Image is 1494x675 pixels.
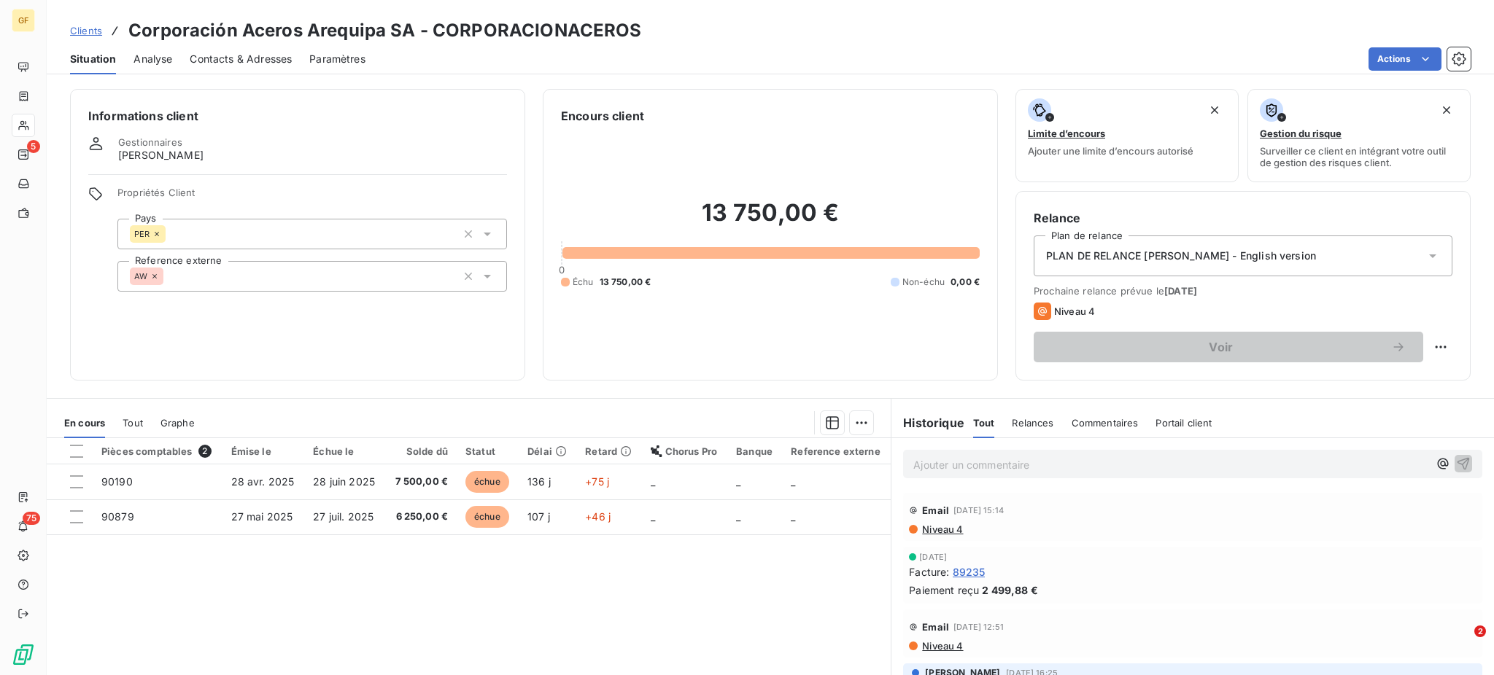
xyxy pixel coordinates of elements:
span: [PERSON_NAME] [118,148,204,163]
span: AW [134,272,147,281]
a: Clients [70,23,102,38]
div: Délai [527,445,568,457]
span: 5 [27,140,40,153]
span: 28 avr. 2025 [231,475,295,488]
span: Relances [1012,417,1053,429]
span: Niveau 4 [921,523,963,535]
span: PER [134,230,150,238]
h6: Encours client [561,107,644,125]
span: 13 750,00 € [600,276,651,289]
span: _ [651,475,655,488]
span: 90190 [101,475,133,488]
iframe: Intercom live chat [1444,625,1479,660]
span: _ [791,475,795,488]
span: Email [922,621,949,633]
span: 2 [198,445,212,458]
div: Reference externe [791,445,882,457]
span: Ajouter une limite d’encours autorisé [1028,145,1193,157]
span: Gestionnaires [118,136,182,148]
span: 6 250,00 € [394,510,448,524]
div: Pièces comptables [101,445,214,458]
div: Échue le [313,445,376,457]
span: [DATE] 15:14 [953,506,1004,515]
span: Graphe [160,417,195,429]
span: Prochaine relance prévue le [1034,285,1452,297]
span: _ [736,510,740,523]
img: Logo LeanPay [12,643,35,666]
span: Clients [70,25,102,36]
span: 27 juil. 2025 [313,510,373,523]
h6: Historique [891,414,964,432]
span: Niveau 4 [921,640,963,652]
span: Échu [573,276,594,289]
div: Statut [465,445,510,457]
span: [DATE] [1164,285,1197,297]
span: 0,00 € [951,276,980,289]
span: 27 mai 2025 [231,510,293,523]
span: PLAN DE RELANCE [PERSON_NAME] - English version [1046,249,1316,263]
span: Email [922,504,949,516]
span: Portail client [1156,417,1212,429]
h2: 13 750,00 € [561,198,980,242]
button: Voir [1034,332,1423,362]
span: Gestion du risque [1260,128,1342,139]
span: Tout [973,417,995,429]
span: _ [736,475,740,488]
span: Voir [1051,341,1391,353]
span: Limite d’encours [1028,128,1105,139]
span: 107 j [527,510,550,523]
input: Ajouter une valeur [163,270,175,283]
span: Commentaires [1072,417,1139,429]
span: échue [465,506,509,528]
span: Analyse [133,52,172,66]
div: Émise le [231,445,296,457]
span: [DATE] 12:51 [953,623,1004,631]
span: Tout [123,417,143,429]
span: Niveau 4 [1054,305,1095,317]
button: Gestion du risqueSurveiller ce client en intégrant votre outil de gestion des risques client. [1247,89,1471,182]
span: _ [651,510,655,523]
h6: Relance [1034,209,1452,227]
span: En cours [64,417,105,429]
span: 75 [23,512,40,525]
h3: Corporación Aceros Arequipa SA - CORPORACIONACEROS [128,17,642,44]
span: Facture : [909,564,949,580]
span: +75 j [585,475,609,488]
span: 2 499,88 € [982,582,1038,598]
div: Solde dû [394,445,448,457]
span: _ [791,510,795,523]
span: [DATE] [919,553,947,561]
div: Retard [585,445,632,457]
button: Limite d’encoursAjouter une limite d’encours autorisé [1015,89,1239,182]
div: Chorus Pro [651,445,719,457]
span: échue [465,471,509,493]
span: 28 juin 2025 [313,475,375,488]
span: Situation [70,52,116,66]
span: 136 j [527,475,551,488]
input: Ajouter une valeur [166,227,177,241]
span: Propriétés Client [117,187,507,207]
div: Banque [736,445,773,457]
span: Contacts & Adresses [190,52,292,66]
span: Paramètres [309,52,365,66]
button: Actions [1369,47,1441,71]
span: 90879 [101,510,134,523]
h6: Informations client [88,107,507,125]
span: 89235 [953,564,986,580]
span: +46 j [585,510,611,523]
span: 7 500,00 € [394,475,448,489]
div: GF [12,9,35,32]
span: Paiement reçu [909,582,979,598]
span: 2 [1474,625,1486,637]
span: Surveiller ce client en intégrant votre outil de gestion des risques client. [1260,145,1458,168]
span: 0 [559,264,565,276]
span: Non-échu [902,276,945,289]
